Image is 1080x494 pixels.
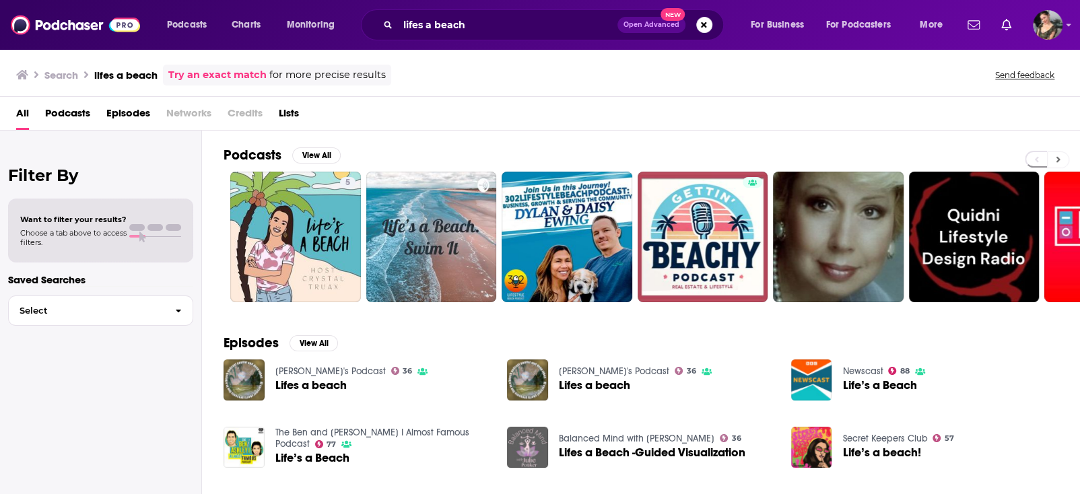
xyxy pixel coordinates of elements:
button: Select [8,295,193,326]
a: Podcasts [45,102,90,130]
h2: Episodes [224,334,279,351]
span: 36 [403,368,412,374]
img: Life’s a beach! [791,427,832,468]
a: 5 [230,172,361,302]
a: Balanced Mind with Julie Potiker [559,433,714,444]
a: Show notifications dropdown [962,13,985,36]
span: Credits [228,102,263,130]
span: 77 [327,442,336,448]
img: Podchaser - Follow, Share and Rate Podcasts [11,12,140,38]
span: For Podcasters [826,15,891,34]
a: 5 [340,177,356,188]
img: User Profile [1033,10,1062,40]
a: Show notifications dropdown [996,13,1017,36]
span: Charts [232,15,261,34]
a: Charts [223,14,269,36]
a: Secret Keepers Club [842,433,927,444]
button: View All [292,147,341,164]
a: The Ben and Ashley I Almost Famous Podcast [275,427,469,450]
span: Networks [166,102,211,130]
span: Logged in as Flossie22 [1033,10,1062,40]
img: Lifes a Beach -Guided Visualization [507,427,548,468]
button: Open AdvancedNew [617,17,685,33]
button: View All [290,335,338,351]
a: EpisodesView All [224,334,338,351]
a: Keisha Caleigh's Podcast [559,365,669,377]
button: open menu [817,14,910,36]
span: 57 [945,435,954,442]
span: More [920,15,943,34]
h2: Podcasts [224,147,281,164]
button: open menu [910,14,959,36]
span: for more precise results [269,67,386,83]
span: 5 [345,176,350,190]
h2: Filter By [8,166,193,185]
a: Newscast [842,365,883,377]
a: Life’s a beach! [842,447,920,458]
span: For Business [751,15,804,34]
a: 57 [933,434,954,442]
div: Search podcasts, credits, & more... [374,9,737,40]
a: Keisha Caleigh's Podcast [275,365,386,377]
img: Life’s a Beach [791,359,832,400]
a: Try an exact match [168,67,267,83]
img: Lifes a beach [507,359,548,400]
h3: Search [44,69,78,81]
a: 36 [675,367,696,375]
a: Lifes a beach [275,380,347,391]
a: PodcastsView All [224,147,341,164]
span: 88 [900,368,910,374]
a: All [16,102,29,130]
a: Life’s a Beach [842,380,916,391]
span: Choose a tab above to access filters. [20,228,127,247]
img: Life’s a Beach [224,427,265,468]
button: open menu [741,14,821,36]
p: Saved Searches [8,273,193,286]
a: Lifes a beach [559,380,630,391]
span: Podcasts [167,15,207,34]
a: Life’s a Beach [275,452,349,464]
span: 36 [732,435,741,442]
button: Send feedback [991,69,1058,81]
a: 88 [888,367,910,375]
input: Search podcasts, credits, & more... [398,14,617,36]
a: 36 [720,434,741,442]
h3: lifes a beach [94,69,158,81]
a: Lists [279,102,299,130]
span: 36 [687,368,696,374]
button: open menu [277,14,352,36]
span: Want to filter your results? [20,215,127,224]
a: Lifes a Beach -Guided Visualization [559,447,745,458]
span: Select [9,306,164,315]
span: Monitoring [287,15,335,34]
button: open menu [158,14,224,36]
img: Lifes a beach [224,359,265,400]
a: 77 [315,440,337,448]
span: New [661,8,685,21]
a: 36 [391,367,413,375]
a: Episodes [106,102,150,130]
button: Show profile menu [1033,10,1062,40]
span: Open Advanced [623,22,679,28]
